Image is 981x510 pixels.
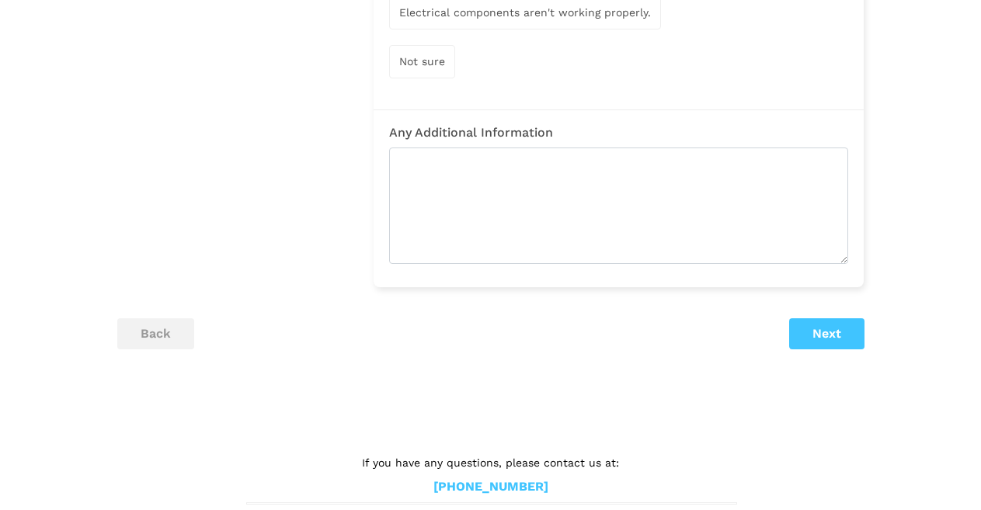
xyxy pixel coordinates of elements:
[389,126,848,140] h3: Any Additional Information
[399,55,445,68] span: Not sure
[433,479,548,495] a: [PHONE_NUMBER]
[117,318,194,349] button: back
[246,454,736,471] p: If you have any questions, please contact us at:
[399,6,651,19] span: Electrical components aren't working properly.
[789,318,864,349] button: Next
